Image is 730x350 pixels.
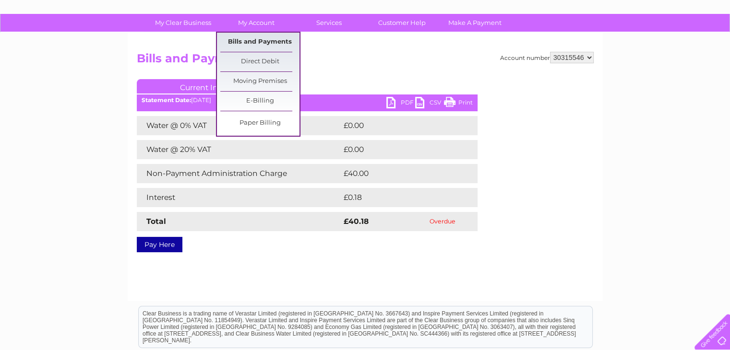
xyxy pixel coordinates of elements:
[144,14,223,32] a: My Clear Business
[137,97,478,104] div: [DATE]
[289,14,369,32] a: Services
[344,217,369,226] strong: £40.18
[585,41,606,48] a: Energy
[408,212,477,231] td: Overdue
[137,52,594,70] h2: Bills and Payments
[698,41,721,48] a: Log out
[415,97,444,111] a: CSV
[146,217,166,226] strong: Total
[646,41,660,48] a: Blog
[137,188,341,207] td: Interest
[435,14,515,32] a: Make A Payment
[139,5,592,47] div: Clear Business is a trading name of Verastar Limited (registered in [GEOGRAPHIC_DATA] No. 3667643...
[142,96,191,104] b: Statement Date:
[220,33,299,52] a: Bills and Payments
[341,188,454,207] td: £0.18
[341,164,459,183] td: £40.00
[137,164,341,183] td: Non-Payment Administration Charge
[549,5,615,17] a: 0333 014 3131
[666,41,690,48] a: Contact
[220,92,299,111] a: E-Billing
[137,237,182,252] a: Pay Here
[386,97,415,111] a: PDF
[220,114,299,133] a: Paper Billing
[612,41,641,48] a: Telecoms
[216,14,296,32] a: My Account
[500,52,594,63] div: Account number
[362,14,442,32] a: Customer Help
[561,41,579,48] a: Water
[137,79,281,93] a: Current Invoice
[137,140,341,159] td: Water @ 20% VAT
[220,52,299,71] a: Direct Debit
[341,116,455,135] td: £0.00
[220,72,299,91] a: Moving Premises
[444,97,473,111] a: Print
[137,116,341,135] td: Water @ 0% VAT
[341,140,455,159] td: £0.00
[25,25,74,54] img: logo.png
